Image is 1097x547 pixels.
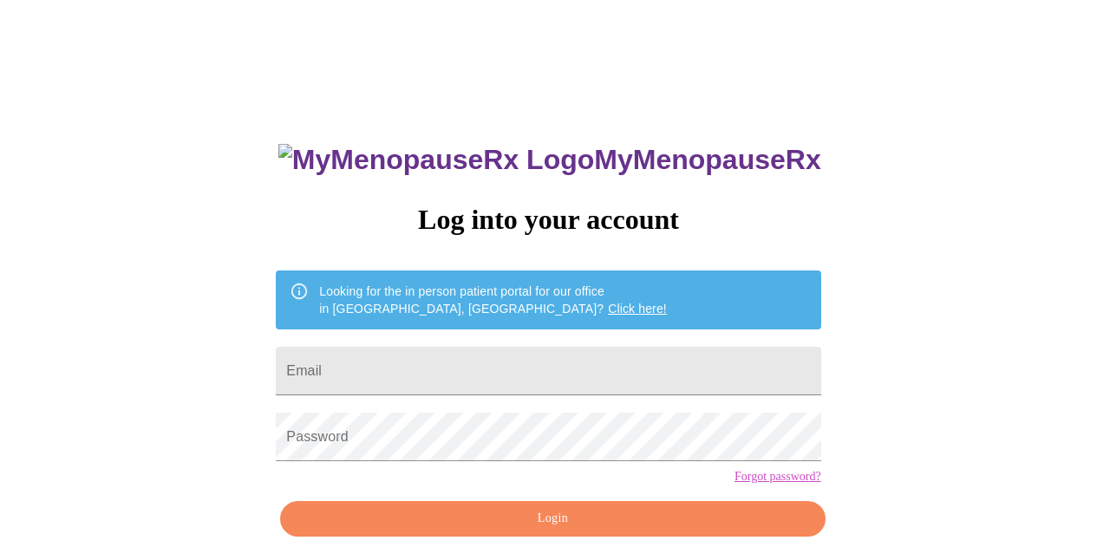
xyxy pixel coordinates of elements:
button: Login [280,501,825,537]
a: Forgot password? [735,470,821,484]
div: Looking for the in person patient portal for our office in [GEOGRAPHIC_DATA], [GEOGRAPHIC_DATA]? [319,276,667,324]
img: MyMenopauseRx Logo [278,144,594,176]
a: Click here! [608,302,667,316]
span: Login [300,508,805,530]
h3: MyMenopauseRx [278,144,821,176]
h3: Log into your account [276,204,820,236]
